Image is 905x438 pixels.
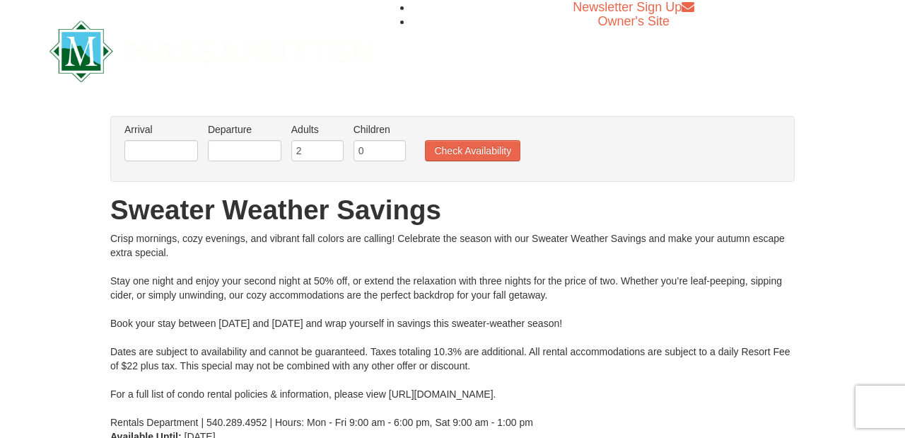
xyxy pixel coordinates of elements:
[598,14,670,28] a: Owner's Site
[49,21,373,82] img: Massanutten Resort Logo
[110,196,795,224] h1: Sweater Weather Savings
[110,231,795,430] div: Crisp mornings, cozy evenings, and vibrant fall colors are calling! Celebrate the season with our...
[425,140,520,161] button: Check Availability
[354,122,406,137] label: Children
[291,122,344,137] label: Adults
[49,33,373,66] a: Massanutten Resort
[208,122,281,137] label: Departure
[124,122,198,137] label: Arrival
